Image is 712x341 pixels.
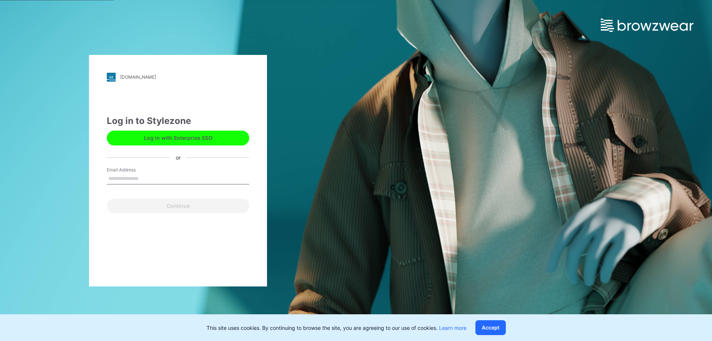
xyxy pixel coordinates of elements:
[475,320,506,335] button: Accept
[107,167,159,173] label: Email Address
[439,325,467,331] a: Learn more
[107,114,249,128] div: Log in to Stylezone
[107,73,249,82] a: [DOMAIN_NAME]
[107,73,116,82] img: stylezone-logo.562084cfcfab977791bfbf7441f1a819.svg
[107,131,249,145] button: Log in with Enterprise SSO
[120,74,156,80] div: [DOMAIN_NAME]
[207,324,467,332] p: This site uses cookies. By continuing to browse the site, you are agreeing to our use of cookies.
[170,154,187,161] div: or
[601,19,693,32] img: browzwear-logo.e42bd6dac1945053ebaf764b6aa21510.svg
